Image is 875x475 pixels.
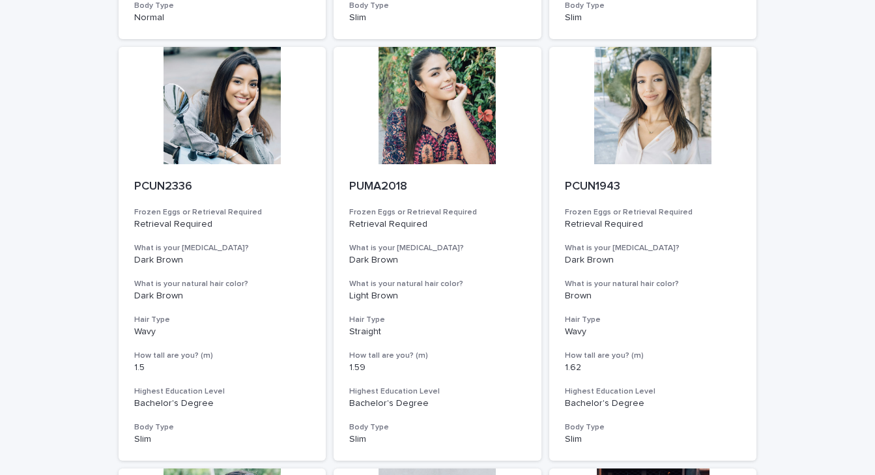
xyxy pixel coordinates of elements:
[349,351,526,361] h3: How tall are you? (m)
[334,47,541,461] a: PUMA2018Frozen Eggs or Retrieval RequiredRetrieval RequiredWhat is your [MEDICAL_DATA]?Dark Brown...
[349,1,526,11] h3: Body Type
[134,180,311,194] p: PCUN2336
[134,279,311,289] h3: What is your natural hair color?
[565,386,741,397] h3: Highest Education Level
[349,422,526,433] h3: Body Type
[134,351,311,361] h3: How tall are you? (m)
[349,219,526,230] p: Retrieval Required
[349,386,526,397] h3: Highest Education Level
[349,243,526,253] h3: What is your [MEDICAL_DATA]?
[565,291,741,302] p: Brown
[549,47,757,461] a: PCUN1943Frozen Eggs or Retrieval RequiredRetrieval RequiredWhat is your [MEDICAL_DATA]?Dark Brown...
[565,255,741,266] p: Dark Brown
[565,1,741,11] h3: Body Type
[565,219,741,230] p: Retrieval Required
[565,362,741,373] p: 1.62
[134,207,311,218] h3: Frozen Eggs or Retrieval Required
[349,315,526,325] h3: Hair Type
[565,279,741,289] h3: What is your natural hair color?
[565,12,741,23] p: Slim
[134,386,311,397] h3: Highest Education Level
[349,207,526,218] h3: Frozen Eggs or Retrieval Required
[134,1,311,11] h3: Body Type
[134,291,311,302] p: Dark Brown
[349,398,526,409] p: Bachelor's Degree
[349,12,526,23] p: Slim
[134,255,311,266] p: Dark Brown
[349,362,526,373] p: 1.59
[349,434,526,445] p: Slim
[565,326,741,338] p: Wavy
[134,326,311,338] p: Wavy
[565,351,741,361] h3: How tall are you? (m)
[565,434,741,445] p: Slim
[565,398,741,409] p: Bachelor's Degree
[349,279,526,289] h3: What is your natural hair color?
[349,180,526,194] p: PUMA2018
[134,362,311,373] p: 1.5
[134,12,311,23] p: Normal
[565,207,741,218] h3: Frozen Eggs or Retrieval Required
[349,291,526,302] p: Light Brown
[134,422,311,433] h3: Body Type
[349,326,526,338] p: Straight
[119,47,326,461] a: PCUN2336Frozen Eggs or Retrieval RequiredRetrieval RequiredWhat is your [MEDICAL_DATA]?Dark Brown...
[565,422,741,433] h3: Body Type
[134,315,311,325] h3: Hair Type
[565,315,741,325] h3: Hair Type
[134,398,311,409] p: Bachelor's Degree
[134,243,311,253] h3: What is your [MEDICAL_DATA]?
[565,180,741,194] p: PCUN1943
[134,434,311,445] p: Slim
[565,243,741,253] h3: What is your [MEDICAL_DATA]?
[349,255,526,266] p: Dark Brown
[134,219,311,230] p: Retrieval Required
